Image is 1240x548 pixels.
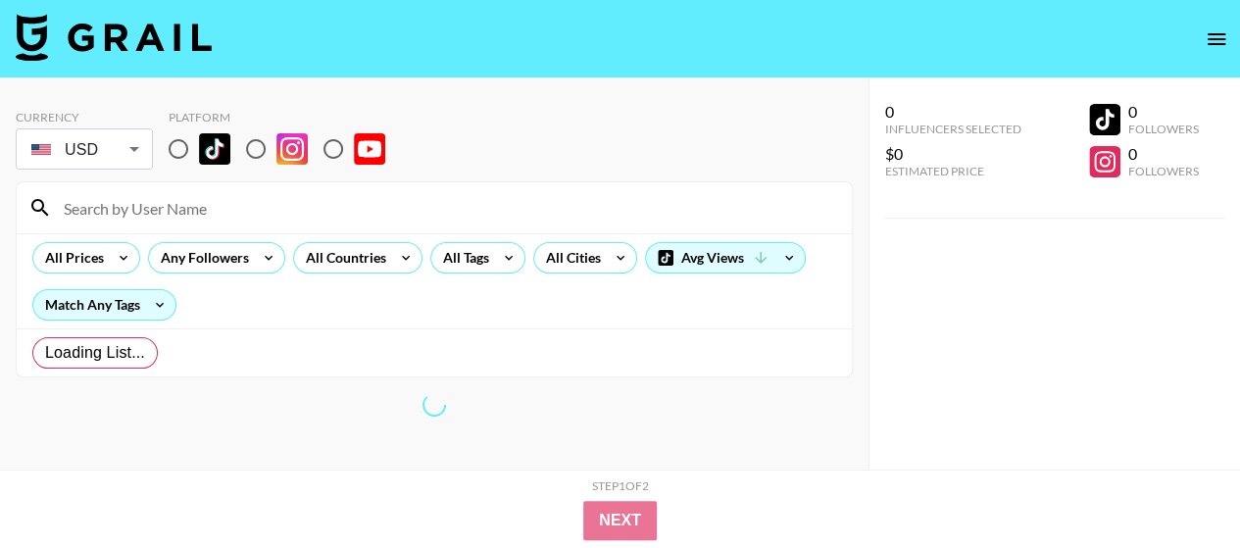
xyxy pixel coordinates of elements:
[199,133,230,165] img: TikTok
[16,110,153,125] div: Currency
[354,133,385,165] img: YouTube
[885,102,1021,122] div: 0
[16,14,212,61] img: Grail Talent
[1128,164,1199,178] div: Followers
[169,110,401,125] div: Platform
[294,243,390,273] div: All Countries
[276,133,308,165] img: Instagram
[583,501,657,540] button: Next
[33,290,175,320] div: Match Any Tags
[1128,144,1199,164] div: 0
[45,341,145,365] span: Loading List...
[431,243,493,273] div: All Tags
[52,192,840,224] input: Search by User Name
[885,144,1021,164] div: $0
[592,478,649,493] div: Step 1 of 2
[646,243,805,273] div: Avg Views
[1128,122,1199,136] div: Followers
[20,132,149,167] div: USD
[149,243,253,273] div: Any Followers
[534,243,605,273] div: All Cities
[885,164,1021,178] div: Estimated Price
[1197,20,1236,59] button: open drawer
[885,122,1021,136] div: Influencers Selected
[1128,102,1199,122] div: 0
[33,243,108,273] div: All Prices
[419,389,449,420] span: Refreshing exchangeRatesNew, lists, bookers, clients, countries, tags, cities, talent, talent...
